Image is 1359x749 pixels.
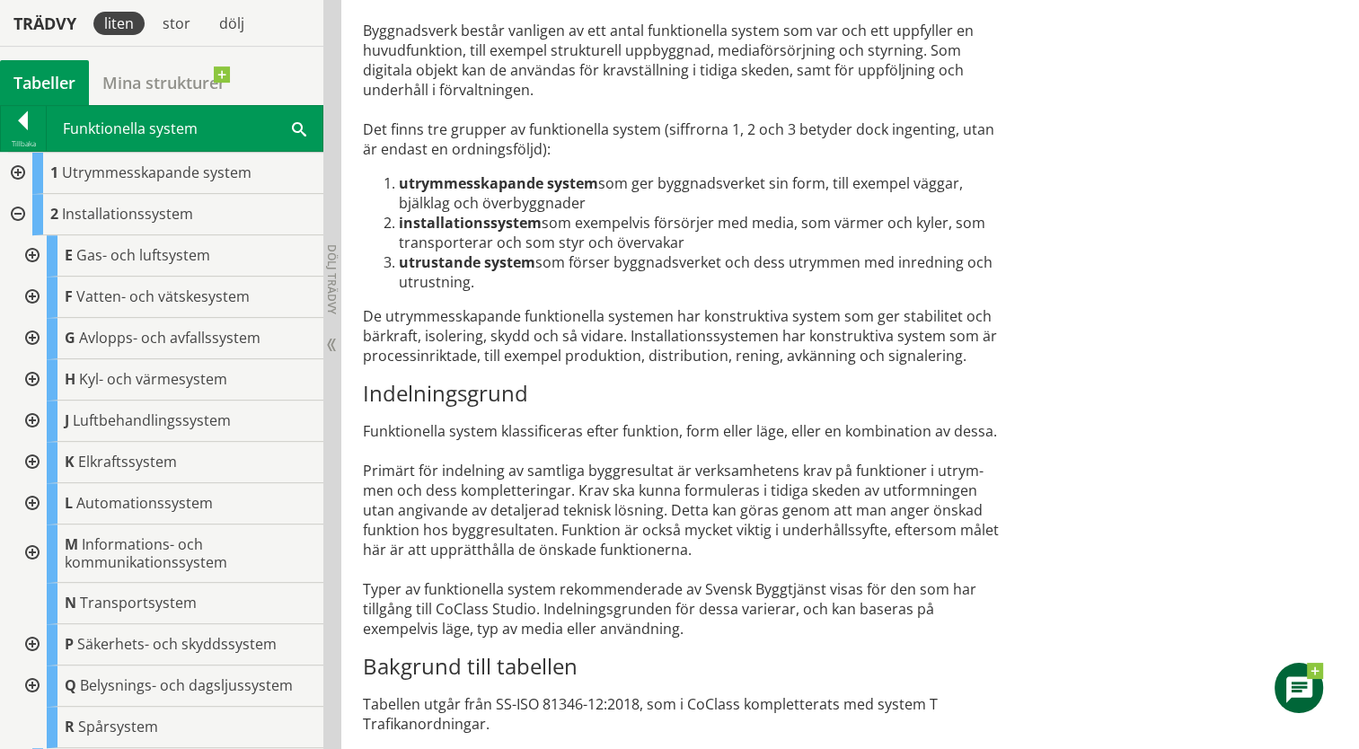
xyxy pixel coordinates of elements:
div: Gå till informationssidan för CoClass Studio [14,235,323,277]
span: G [65,328,75,348]
span: R [65,717,75,736]
span: Sök i tabellen [292,119,306,137]
div: dölj [208,12,255,35]
span: Spårsystem [78,717,158,736]
span: Elkraftssystem [78,452,177,471]
div: stor [152,12,201,35]
div: Gå till informationssidan för CoClass Studio [14,665,323,707]
span: J [65,410,69,430]
div: Tillbaka [1,137,46,151]
span: Dölj trädvy [324,244,340,314]
h3: Bakgrund till tabellen [363,653,1005,680]
span: Gas- och luftsystem [76,245,210,265]
strong: installationssystem [399,213,542,233]
span: F [65,286,73,306]
span: Avlopps- och avfallssystem [79,328,260,348]
span: H [65,369,75,389]
span: P [65,634,74,654]
div: Gå till informationssidan för CoClass Studio [14,277,323,318]
span: Installationssystem [62,204,193,224]
span: Belysnings- och dagsljussystem [80,675,293,695]
div: Gå till informationssidan för CoClass Studio [14,624,323,665]
div: Gå till informationssidan för CoClass Studio [14,583,323,624]
li: som exempelvis försörjer med media, som värmer och kyler, som trans­porterar och som styr och öve... [399,213,1005,252]
div: liten [93,12,145,35]
span: L [65,493,73,513]
span: Informations- och kommunikationssystem [65,534,227,572]
span: 1 [50,163,58,182]
div: Gå till informationssidan för CoClass Studio [14,707,323,748]
span: Kyl- och värmesystem [79,369,227,389]
span: Automationssystem [76,493,213,513]
div: Trädvy [4,13,86,33]
a: Mina strukturer [89,60,239,105]
span: Utrymmesskapande system [62,163,252,182]
div: Gå till informationssidan för CoClass Studio [14,442,323,483]
div: Gå till informationssidan för CoClass Studio [14,401,323,442]
span: K [65,452,75,471]
strong: utrymmesskapande system [399,173,598,193]
li: som förser byggnadsverket och dess utrymmen med inredning och utrustning. [399,252,1005,292]
span: 2 [50,204,58,224]
span: Q [65,675,76,695]
li: som ger byggnadsverket sin form, till exempel väggar, bjälklag och överbyggnader [399,173,1005,213]
span: Transportsystem [80,593,197,612]
span: M [65,534,78,554]
div: Gå till informationssidan för CoClass Studio [14,524,323,583]
div: Gå till informationssidan för CoClass Studio [14,483,323,524]
strong: utrustande system [399,252,535,272]
span: Luftbehandlingssystem [73,410,231,430]
span: N [65,593,76,612]
div: Gå till informationssidan för CoClass Studio [14,318,323,359]
span: E [65,245,73,265]
div: Gå till informationssidan för CoClass Studio [14,359,323,401]
span: Säkerhets- och skyddssystem [77,634,277,654]
h3: Indelningsgrund [363,380,1005,407]
div: Funktionella system [47,106,322,151]
span: Vatten- och vätskesystem [76,286,250,306]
